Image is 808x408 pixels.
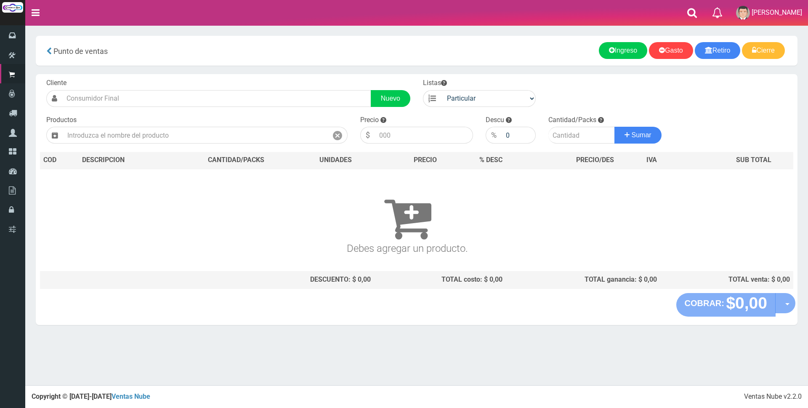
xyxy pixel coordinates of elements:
[632,131,651,139] span: Sumar
[649,42,693,59] a: Gasto
[79,152,175,169] th: DES
[2,2,23,13] img: Logo grande
[360,115,379,125] label: Precio
[94,156,125,164] span: CRIPCION
[46,78,66,88] label: Cliente
[40,152,79,169] th: COD
[736,6,750,20] img: User Image
[548,115,596,125] label: Cantidad/Packs
[646,156,657,164] span: IVA
[414,155,437,165] span: PRECIO
[423,78,447,88] label: Listas
[736,155,771,165] span: SUB TOTAL
[685,299,724,308] strong: COBRAR:
[377,275,503,285] div: TOTAL costo: $ 0,00
[576,156,614,164] span: PRECIO/DES
[695,42,741,59] a: Retiro
[43,181,771,254] h3: Debes agregar un producto.
[509,275,657,285] div: TOTAL ganancia: $ 0,00
[63,127,328,144] input: Introduzca el nombre del producto
[375,127,473,144] input: 000
[502,127,536,144] input: 000
[112,392,150,400] a: Ventas Nube
[664,275,790,285] div: TOTAL venta: $ 0,00
[298,152,374,169] th: UNIDADES
[614,127,662,144] button: Sumar
[486,115,504,125] label: Descu
[32,392,150,400] strong: Copyright © [DATE]-[DATE]
[744,392,802,402] div: Ventas Nube v2.2.0
[371,90,410,107] a: Nuevo
[676,293,776,317] button: COBRAR: $0,00
[726,294,767,312] strong: $0,00
[175,152,298,169] th: CANTIDAD/PACKS
[548,127,615,144] input: Cantidad
[742,42,785,59] a: Cierre
[479,156,502,164] span: % DESC
[62,90,371,107] input: Consumidor Final
[178,275,371,285] div: DESCUENTO: $ 0,00
[486,127,502,144] div: %
[360,127,375,144] div: $
[599,42,647,59] a: Ingreso
[53,47,108,56] span: Punto de ventas
[752,8,802,16] span: [PERSON_NAME]
[46,115,77,125] label: Productos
